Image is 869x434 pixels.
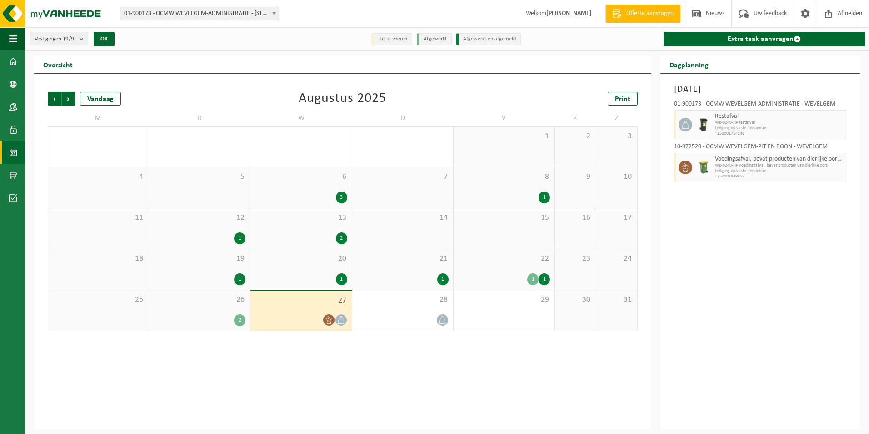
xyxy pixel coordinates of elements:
[299,92,386,106] div: Augustus 2025
[539,192,550,203] div: 1
[715,156,844,163] span: Voedingsafval, bevat producten van dierlijke oorsprong, gemengde verpakking (exclusief glas), cat...
[605,5,680,23] a: Offerte aanvragen
[255,213,347,223] span: 13
[336,192,347,203] div: 3
[53,254,144,264] span: 18
[601,295,633,305] span: 31
[53,172,144,182] span: 4
[48,92,61,106] span: Vorige
[546,10,592,17] strong: [PERSON_NAME]
[715,126,844,131] span: Lediging op vaste frequentie
[149,110,250,126] td: D
[458,172,550,182] span: 8
[336,273,347,285] div: 1
[30,32,88,45] button: Vestigingen(9/9)
[601,172,633,182] span: 10
[664,32,865,46] a: Extra taak aanvragen
[674,83,846,96] h3: [DATE]
[255,254,347,264] span: 20
[559,131,591,141] span: 2
[660,56,718,73] h2: Dagplanning
[64,36,76,42] count: (9/9)
[34,56,82,73] h2: Overzicht
[539,273,550,285] div: 1
[250,110,352,126] td: W
[94,32,115,46] button: OK
[336,232,347,244] div: 2
[357,213,449,223] span: 14
[234,232,245,244] div: 1
[357,172,449,182] span: 7
[154,254,245,264] span: 19
[437,273,449,285] div: 1
[697,161,710,174] img: WB-0240-HPE-GN-50
[120,7,279,20] span: 01-900173 - OCMW WEVELGEM-ADMINISTRATIE - 8560 WEVELGEM, DEKEN JONCKHEERESTRAAT 9
[596,110,638,126] td: Z
[715,131,844,136] span: T250001714148
[608,92,638,106] a: Print
[456,33,521,45] li: Afgewerkt en afgemeld
[458,295,550,305] span: 29
[255,172,347,182] span: 6
[559,172,591,182] span: 9
[715,113,844,120] span: Restafval
[527,273,539,285] div: 1
[371,33,412,45] li: Uit te voeren
[357,295,449,305] span: 28
[715,168,844,174] span: Lediging op vaste frequentie
[697,118,710,131] img: WB-0240-HPE-BK-01
[62,92,75,106] span: Volgende
[674,144,846,153] div: 10-972520 - OCMW WEVELGEM-PIT EN BOON - WEVELGEM
[601,213,633,223] span: 17
[454,110,555,126] td: V
[357,254,449,264] span: 21
[352,110,454,126] td: D
[48,110,149,126] td: M
[53,213,144,223] span: 11
[615,96,630,103] span: Print
[234,314,245,326] div: 2
[559,213,591,223] span: 16
[154,295,245,305] span: 26
[559,295,591,305] span: 30
[601,254,633,264] span: 24
[154,213,245,223] span: 12
[601,131,633,141] span: 3
[715,163,844,168] span: WB-0240-HP voedingsafval, bevat producten van dierlijke oors
[80,92,121,106] div: Vandaag
[5,414,152,434] iframe: chat widget
[715,174,844,179] span: T250001849857
[674,101,846,110] div: 01-900173 - OCMW WEVELGEM-ADMINISTRATIE - WEVELGEM
[255,296,347,306] span: 27
[458,213,550,223] span: 15
[458,131,550,141] span: 1
[234,273,245,285] div: 1
[154,172,245,182] span: 5
[624,9,676,18] span: Offerte aanvragen
[559,254,591,264] span: 23
[35,32,76,46] span: Vestigingen
[715,120,844,126] span: WB-0240-HP restafval
[458,254,550,264] span: 22
[53,295,144,305] span: 25
[555,110,596,126] td: Z
[417,33,452,45] li: Afgewerkt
